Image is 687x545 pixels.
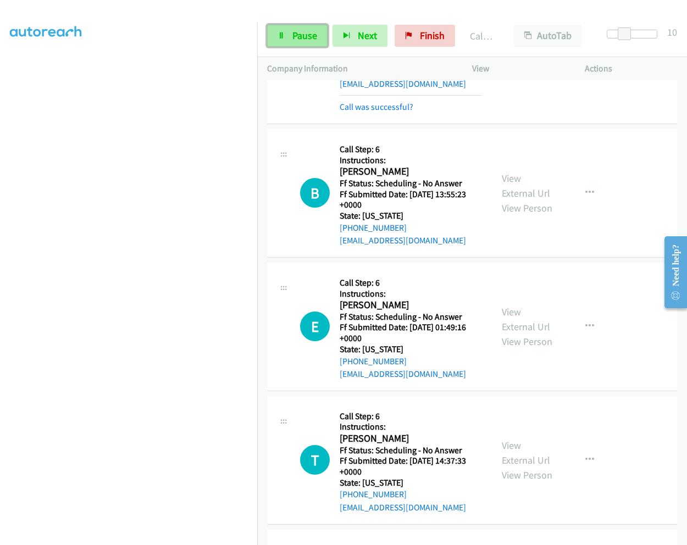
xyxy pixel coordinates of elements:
[340,489,407,499] a: [PHONE_NUMBER]
[267,25,328,47] a: Pause
[502,172,550,199] a: View External Url
[340,102,413,112] a: Call was successful?
[585,62,678,75] p: Actions
[340,223,407,233] a: [PHONE_NUMBER]
[502,469,552,481] a: View Person
[340,178,482,189] h5: Ff Status: Scheduling - No Answer
[340,477,482,488] h5: State: [US_STATE]
[340,288,482,299] h5: Instructions:
[420,29,445,42] span: Finish
[300,312,330,341] h1: E
[340,235,466,246] a: [EMAIL_ADDRESS][DOMAIN_NAME]
[340,356,407,366] a: [PHONE_NUMBER]
[340,189,482,210] h5: Ff Submitted Date: [DATE] 13:55:23 +0000
[470,29,494,43] p: Call Completed
[10,21,257,543] iframe: Dialpad
[300,178,330,208] h1: B
[267,62,452,75] p: Company Information
[358,29,377,42] span: Next
[340,344,482,355] h5: State: [US_STATE]
[300,445,330,475] div: The call is yet to be attempted
[340,79,466,89] a: [EMAIL_ADDRESS][DOMAIN_NAME]
[340,455,482,477] h5: Ff Submitted Date: [DATE] 14:37:33 +0000
[340,144,482,155] h5: Call Step: 6
[667,25,677,40] div: 10
[300,178,330,208] div: The call is yet to be attempted
[502,305,550,333] a: View External Url
[472,62,565,75] p: View
[300,312,330,341] div: The call is yet to be attempted
[340,432,478,445] h2: [PERSON_NAME]
[300,445,330,475] h1: T
[340,210,482,221] h5: State: [US_STATE]
[340,322,482,343] h5: Ff Submitted Date: [DATE] 01:49:16 +0000
[502,439,550,466] a: View External Url
[340,502,466,513] a: [EMAIL_ADDRESS][DOMAIN_NAME]
[340,445,482,456] h5: Ff Status: Scheduling - No Answer
[340,277,482,288] h5: Call Step: 6
[340,299,478,312] h2: [PERSON_NAME]
[333,25,387,47] button: Next
[502,202,552,214] a: View Person
[340,369,466,379] a: [EMAIL_ADDRESS][DOMAIN_NAME]
[340,411,482,422] h5: Call Step: 6
[340,312,482,322] h5: Ff Status: Scheduling - No Answer
[395,25,455,47] a: Finish
[340,165,478,178] h2: [PERSON_NAME]
[340,155,482,166] h5: Instructions:
[292,29,317,42] span: Pause
[502,335,552,348] a: View Person
[514,25,582,47] button: AutoTab
[340,421,482,432] h5: Instructions:
[655,229,687,316] iframe: Resource Center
